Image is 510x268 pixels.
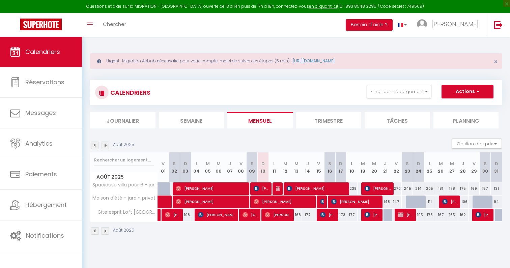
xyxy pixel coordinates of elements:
span: Chercher [103,21,126,28]
abbr: V [162,160,165,167]
span: [PERSON_NAME] [398,208,413,221]
span: [GEOGRAPHIC_DATA] [243,208,257,221]
span: [PERSON_NAME] [276,182,280,195]
abbr: L [196,160,198,167]
a: [URL][DOMAIN_NAME] [293,58,335,64]
div: 195 [413,209,424,221]
span: [PERSON_NAME] [331,195,379,208]
button: Gestion des prix [452,139,502,149]
th: 13 [291,152,302,182]
span: [PERSON_NAME] [431,20,479,28]
span: [PERSON_NAME] [254,182,268,195]
th: 24 [413,152,424,182]
div: 147 [391,196,402,208]
th: 23 [402,152,413,182]
span: Analytics [25,139,53,148]
th: 21 [380,152,391,182]
abbr: M [361,160,365,167]
th: 17 [335,152,346,182]
span: [PERSON_NAME] [198,208,235,221]
span: Paiements [25,170,57,178]
th: 12 [280,152,291,182]
li: Trimestre [296,112,362,128]
div: 108 [180,209,191,221]
div: 157 [480,182,491,195]
th: 31 [491,152,502,182]
abbr: M [372,160,376,167]
span: Spacieuse villa pour 6 - jardin, calme& plage -[GEOGRAPHIC_DATA] [91,182,159,187]
abbr: M [439,160,443,167]
abbr: J [384,160,387,167]
abbr: V [473,160,476,167]
th: 05 [202,152,213,182]
abbr: M [294,160,299,167]
div: 162 [457,209,469,221]
th: 16 [324,152,335,182]
th: 27 [446,152,457,182]
input: Rechercher un logement... [94,154,154,166]
span: Notifications [26,231,64,240]
div: 270 [391,182,402,195]
th: 20 [369,152,380,182]
th: 06 [213,152,224,182]
abbr: S [328,160,331,167]
img: logout [494,21,503,29]
th: 04 [191,152,202,182]
span: [PERSON_NAME] [320,208,335,221]
th: 26 [435,152,446,182]
h3: CALENDRIERS [109,85,150,100]
th: 09 [247,152,258,182]
span: [PERSON_NAME] [365,182,391,195]
th: 01 [158,152,169,182]
abbr: V [239,160,243,167]
span: [PERSON_NAME] [165,208,180,221]
div: 177 [346,209,358,221]
button: Actions [442,85,493,98]
div: 239 [346,182,358,195]
span: [PERSON_NAME] [265,208,291,221]
abbr: D [184,160,187,167]
li: Journalier [90,112,155,128]
span: [PERSON_NAME] [476,208,490,221]
div: 178 [446,182,457,195]
div: 205 [424,182,435,195]
div: 173 [424,209,435,221]
th: 28 [457,152,469,182]
button: Filtrer par hébergement [367,85,431,98]
abbr: V [395,160,398,167]
th: 30 [480,152,491,182]
span: × [494,57,498,66]
th: 15 [313,152,324,182]
th: 18 [346,152,358,182]
button: Close [494,59,498,65]
abbr: D [339,160,342,167]
th: 14 [302,152,313,182]
span: Maison d'été - jardin privatif + piscine & plages [91,196,159,201]
span: Messages [25,109,56,117]
th: 25 [424,152,435,182]
div: 111 [424,196,435,208]
abbr: J [228,160,231,167]
div: 131 [491,182,502,195]
div: 173 [335,209,346,221]
abbr: S [406,160,409,167]
span: Réservations [25,78,64,86]
span: [PERSON_NAME] [176,182,246,195]
div: 106 [457,196,469,208]
abbr: M [450,160,454,167]
span: [PERSON_NAME] [365,208,379,221]
div: 165 [446,209,457,221]
div: 177 [302,209,313,221]
abbr: L [273,160,275,167]
abbr: M [217,160,221,167]
li: Mensuel [227,112,293,128]
a: en cliquant ici [309,3,337,9]
th: 10 [258,152,269,182]
th: 08 [235,152,247,182]
img: ... [417,19,427,29]
abbr: J [461,160,464,167]
abbr: D [417,160,420,167]
span: [PERSON_NAME] [287,182,346,195]
abbr: J [306,160,309,167]
iframe: LiveChat chat widget [482,240,510,268]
